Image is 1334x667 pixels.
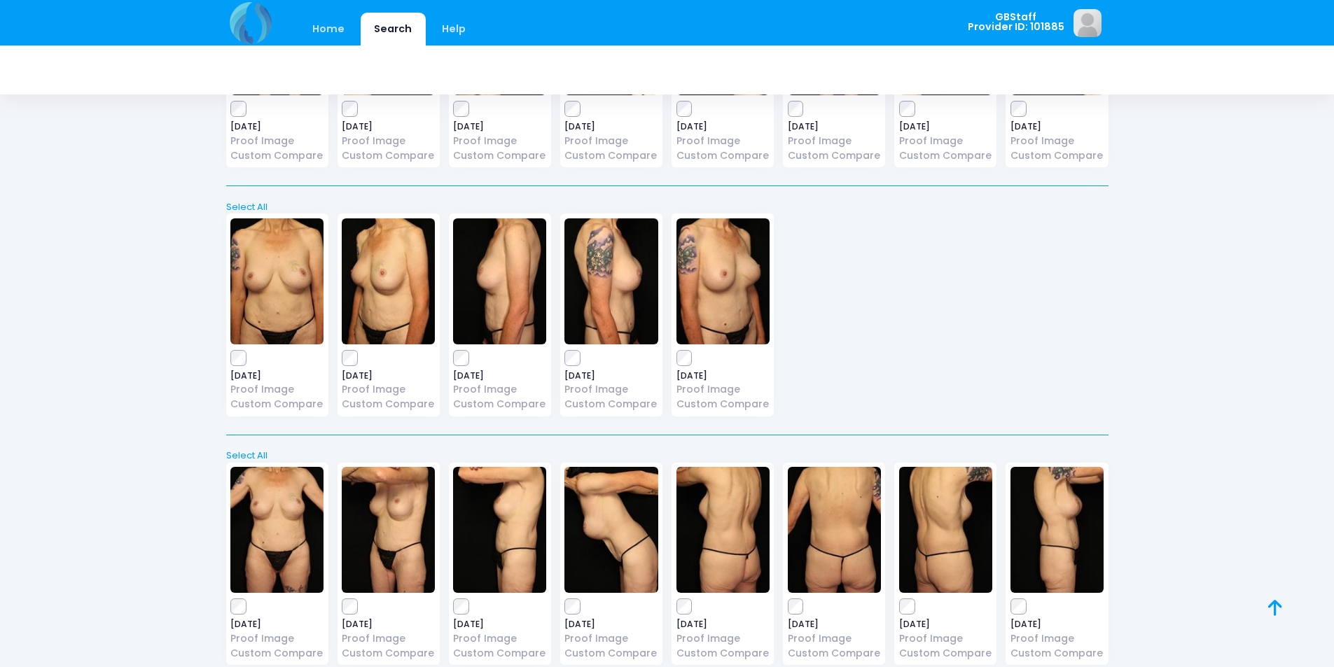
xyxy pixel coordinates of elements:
[564,646,658,661] a: Custom Compare
[1074,9,1102,37] img: image
[788,631,881,646] a: Proof Image
[230,467,324,593] img: image
[564,218,658,344] img: image
[564,620,658,629] span: [DATE]
[899,646,992,661] a: Custom Compare
[676,218,770,344] img: image
[428,13,479,45] a: Help
[342,646,435,661] a: Custom Compare
[564,397,658,412] a: Custom Compare
[230,218,324,344] img: image
[1010,467,1104,593] img: image
[1010,646,1104,661] a: Custom Compare
[453,631,546,646] a: Proof Image
[453,372,546,380] span: [DATE]
[453,218,546,344] img: image
[230,620,324,629] span: [DATE]
[564,467,658,593] img: image
[564,631,658,646] a: Proof Image
[899,620,992,629] span: [DATE]
[676,646,770,661] a: Custom Compare
[899,631,992,646] a: Proof Image
[788,134,881,148] a: Proof Image
[788,646,881,661] a: Custom Compare
[1010,631,1104,646] a: Proof Image
[564,134,658,148] a: Proof Image
[676,631,770,646] a: Proof Image
[453,148,546,163] a: Custom Compare
[1010,148,1104,163] a: Custom Compare
[361,13,426,45] a: Search
[1010,122,1104,131] span: [DATE]
[342,467,435,593] img: image
[788,467,881,593] img: image
[453,467,546,593] img: image
[453,122,546,131] span: [DATE]
[342,620,435,629] span: [DATE]
[342,122,435,131] span: [DATE]
[564,122,658,131] span: [DATE]
[342,148,435,163] a: Custom Compare
[230,646,324,661] a: Custom Compare
[899,467,992,593] img: image
[342,382,435,397] a: Proof Image
[676,382,770,397] a: Proof Image
[1010,134,1104,148] a: Proof Image
[788,122,881,131] span: [DATE]
[676,397,770,412] a: Custom Compare
[342,631,435,646] a: Proof Image
[230,148,324,163] a: Custom Compare
[676,134,770,148] a: Proof Image
[564,148,658,163] a: Custom Compare
[564,382,658,397] a: Proof Image
[899,134,992,148] a: Proof Image
[676,148,770,163] a: Custom Compare
[342,134,435,148] a: Proof Image
[299,13,359,45] a: Home
[899,122,992,131] span: [DATE]
[342,218,435,344] img: image
[453,397,546,412] a: Custom Compare
[230,372,324,380] span: [DATE]
[453,134,546,148] a: Proof Image
[1010,620,1104,629] span: [DATE]
[453,620,546,629] span: [DATE]
[676,620,770,629] span: [DATE]
[453,382,546,397] a: Proof Image
[230,122,324,131] span: [DATE]
[899,148,992,163] a: Custom Compare
[453,646,546,661] a: Custom Compare
[676,122,770,131] span: [DATE]
[230,631,324,646] a: Proof Image
[564,372,658,380] span: [DATE]
[230,397,324,412] a: Custom Compare
[230,382,324,397] a: Proof Image
[968,12,1064,32] span: GBStaff Provider ID: 101885
[221,200,1113,214] a: Select All
[342,372,435,380] span: [DATE]
[221,449,1113,463] a: Select All
[676,372,770,380] span: [DATE]
[788,620,881,629] span: [DATE]
[788,148,881,163] a: Custom Compare
[230,134,324,148] a: Proof Image
[342,397,435,412] a: Custom Compare
[676,467,770,593] img: image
